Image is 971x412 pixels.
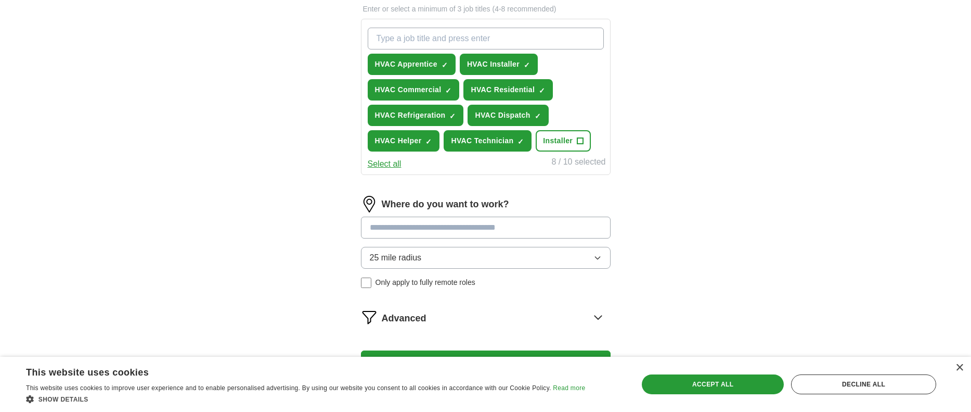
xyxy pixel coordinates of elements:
[26,384,551,392] span: This website uses cookies to improve user experience and to enable personalised advertising. By u...
[375,135,422,146] span: HVAC Helper
[368,158,402,170] button: Select all
[361,4,611,15] p: Enter or select a minimum of 3 job titles (4-8 recommended)
[468,105,548,126] button: HVAC Dispatch✓
[475,110,530,121] span: HVAC Dispatch
[370,252,422,264] span: 25 mile radius
[444,130,532,152] button: HVAC Technician✓
[551,156,605,170] div: 8 / 10 selected
[368,28,604,49] input: Type a job title and press enter
[361,196,378,213] img: location.png
[368,105,464,126] button: HVAC Refrigeration✓
[463,79,553,101] button: HVAC Residential✓
[38,396,88,403] span: Show details
[376,277,475,288] span: Only apply to fully remote roles
[467,59,520,70] span: HVAC Installer
[368,79,460,101] button: HVAC Commercial✓
[449,112,456,120] span: ✓
[361,309,378,326] img: filter
[460,54,538,75] button: HVAC Installer✓
[471,84,535,95] span: HVAC Residential
[425,138,432,146] span: ✓
[543,135,573,146] span: Installer
[517,138,524,146] span: ✓
[361,278,371,288] input: Only apply to fully remote roles
[445,86,451,95] span: ✓
[375,59,437,70] span: HVAC Apprentice
[642,374,784,394] div: Accept all
[442,61,448,69] span: ✓
[361,247,611,269] button: 25 mile radius
[535,112,541,120] span: ✓
[791,374,936,394] div: Decline all
[361,351,611,372] button: Start applying for jobs
[553,384,585,392] a: Read more, opens a new window
[375,110,446,121] span: HVAC Refrigeration
[524,61,530,69] span: ✓
[536,130,591,152] button: Installer
[26,394,585,404] div: Show details
[368,54,456,75] button: HVAC Apprentice✓
[382,197,509,211] label: Where do you want to work?
[368,130,440,152] button: HVAC Helper✓
[375,84,442,95] span: HVAC Commercial
[451,135,513,146] span: HVAC Technician
[539,86,545,95] span: ✓
[955,364,963,372] div: Close
[26,363,559,379] div: This website uses cookies
[382,311,426,326] span: Advanced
